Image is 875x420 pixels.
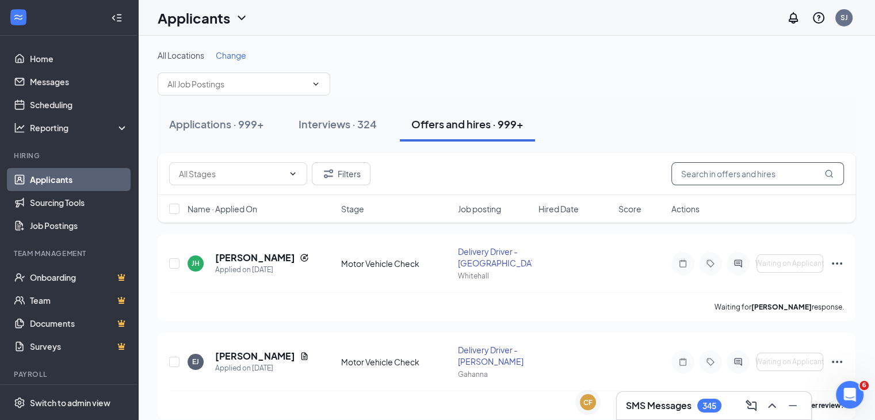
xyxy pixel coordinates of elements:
[311,79,320,89] svg: ChevronDown
[30,191,128,214] a: Sourcing Tools
[169,117,264,131] div: Applications · 999+
[188,203,257,215] span: Name · Applied On
[215,264,309,276] div: Applied on [DATE]
[786,399,800,413] svg: Minimize
[458,246,531,269] div: Delivery Driver - [GEOGRAPHIC_DATA]
[755,259,824,268] span: Waiting on Applicant
[458,271,531,281] div: Whitehall
[341,203,364,215] span: Stage
[312,162,370,185] button: Filter Filters
[731,259,745,268] svg: ActiveChat
[840,13,848,22] div: SJ
[756,254,823,273] button: Waiting on Applicant
[215,251,295,264] h5: [PERSON_NAME]
[30,214,128,237] a: Job Postings
[14,369,126,379] div: Payroll
[763,396,781,415] button: ChevronUp
[215,350,295,362] h5: [PERSON_NAME]
[671,162,844,185] input: Search in offers and hires
[341,356,451,368] div: Motor Vehicle Check
[731,357,745,366] svg: ActiveChat
[784,396,802,415] button: Minimize
[458,369,531,379] div: Gahanna
[676,357,690,366] svg: Note
[30,168,128,191] a: Applicants
[30,93,128,116] a: Scheduling
[755,358,824,366] span: Waiting on Applicant
[300,253,309,262] svg: Reapply
[299,117,377,131] div: Interviews · 324
[341,258,451,269] div: Motor Vehicle Check
[192,258,200,268] div: JH
[751,303,812,311] b: [PERSON_NAME]
[14,397,25,408] svg: Settings
[30,122,129,133] div: Reporting
[30,47,128,70] a: Home
[676,259,690,268] svg: Note
[714,302,844,312] p: Waiting for response.
[30,266,128,289] a: OnboardingCrown
[704,357,717,366] svg: Tag
[626,399,691,412] h3: SMS Messages
[458,203,501,215] span: Job posting
[458,344,531,367] div: Delivery Driver - [PERSON_NAME]
[786,11,800,25] svg: Notifications
[411,117,524,131] div: Offers and hires · 999+
[756,353,823,371] button: Waiting on Applicant
[744,399,758,413] svg: ComposeMessage
[14,151,126,161] div: Hiring
[765,399,779,413] svg: ChevronUp
[671,203,700,215] span: Actions
[14,122,25,133] svg: Analysis
[288,169,297,178] svg: ChevronDown
[13,12,24,23] svg: WorkstreamLogo
[167,78,307,90] input: All Job Postings
[538,203,579,215] span: Hired Date
[704,259,717,268] svg: Tag
[192,357,199,366] div: EJ
[14,249,126,258] div: Team Management
[300,352,309,361] svg: Document
[158,50,204,60] span: All Locations
[830,355,844,369] svg: Ellipses
[830,257,844,270] svg: Ellipses
[702,401,716,411] div: 345
[111,12,123,24] svg: Collapse
[30,70,128,93] a: Messages
[215,362,309,374] div: Applied on [DATE]
[30,335,128,358] a: SurveysCrown
[859,381,869,390] span: 6
[583,398,593,407] div: CF
[158,8,230,28] h1: Applicants
[812,11,826,25] svg: QuestionInfo
[795,401,844,410] b: further review.
[179,167,284,180] input: All Stages
[30,397,110,408] div: Switch to admin view
[30,312,128,335] a: DocumentsCrown
[235,11,249,25] svg: ChevronDown
[824,169,834,178] svg: MagnifyingGlass
[618,203,641,215] span: Score
[30,289,128,312] a: TeamCrown
[836,381,863,408] iframe: Intercom live chat
[322,167,335,181] svg: Filter
[742,396,761,415] button: ComposeMessage
[216,50,246,60] span: Change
